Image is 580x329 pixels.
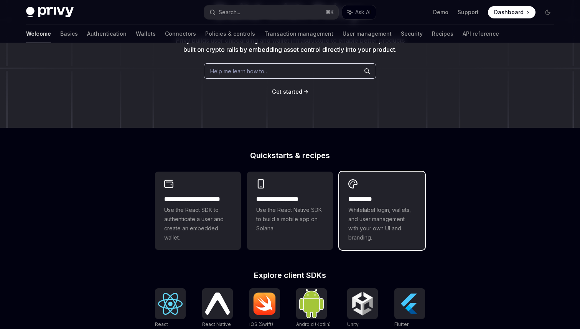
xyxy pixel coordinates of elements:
a: Wallets [136,25,156,43]
button: Ask AI [342,5,376,19]
a: Security [401,25,423,43]
a: Welcome [26,25,51,43]
a: Android (Kotlin)Android (Kotlin) [296,288,331,328]
a: ReactReact [155,288,186,328]
a: API reference [463,25,499,43]
span: Ask AI [355,8,371,16]
button: Toggle dark mode [542,6,554,18]
a: Recipes [432,25,453,43]
span: Help me learn how to… [210,67,269,75]
a: FlutterFlutter [394,288,425,328]
a: Connectors [165,25,196,43]
a: **** **** **** ***Use the React Native SDK to build a mobile app on Solana. [247,172,333,250]
img: Unity [350,291,375,316]
span: React [155,321,168,327]
img: dark logo [26,7,74,18]
span: Use the React SDK to authenticate a user and create an embedded wallet. [164,205,232,242]
span: Flutter [394,321,409,327]
img: React Native [205,293,230,314]
span: Dashboard [494,8,524,16]
button: Search...⌘K [204,5,338,19]
span: Whitelabel login, wallets, and user management with your own UI and branding. [348,205,416,242]
a: UnityUnity [347,288,378,328]
div: Search... [219,8,240,17]
a: Authentication [87,25,127,43]
h2: Explore client SDKs [155,271,425,279]
span: Get started [272,88,302,95]
a: Dashboard [488,6,536,18]
span: React Native [202,321,231,327]
a: Demo [433,8,448,16]
a: User management [343,25,392,43]
span: Unity [347,321,359,327]
a: **** *****Whitelabel login, wallets, and user management with your own UI and branding. [339,172,425,250]
img: Flutter [397,291,422,316]
a: Basics [60,25,78,43]
span: Android (Kotlin) [296,321,331,327]
a: Policies & controls [205,25,255,43]
img: React [158,293,183,315]
a: iOS (Swift)iOS (Swift) [249,288,280,328]
img: Android (Kotlin) [299,289,324,318]
a: Get started [272,88,302,96]
a: Transaction management [264,25,333,43]
a: Support [458,8,479,16]
span: ⌘ K [326,9,334,15]
a: React NativeReact Native [202,288,233,328]
h2: Quickstarts & recipes [155,152,425,159]
span: iOS (Swift) [249,321,273,327]
span: Use the React Native SDK to build a mobile app on Solana. [256,205,324,233]
img: iOS (Swift) [252,292,277,315]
